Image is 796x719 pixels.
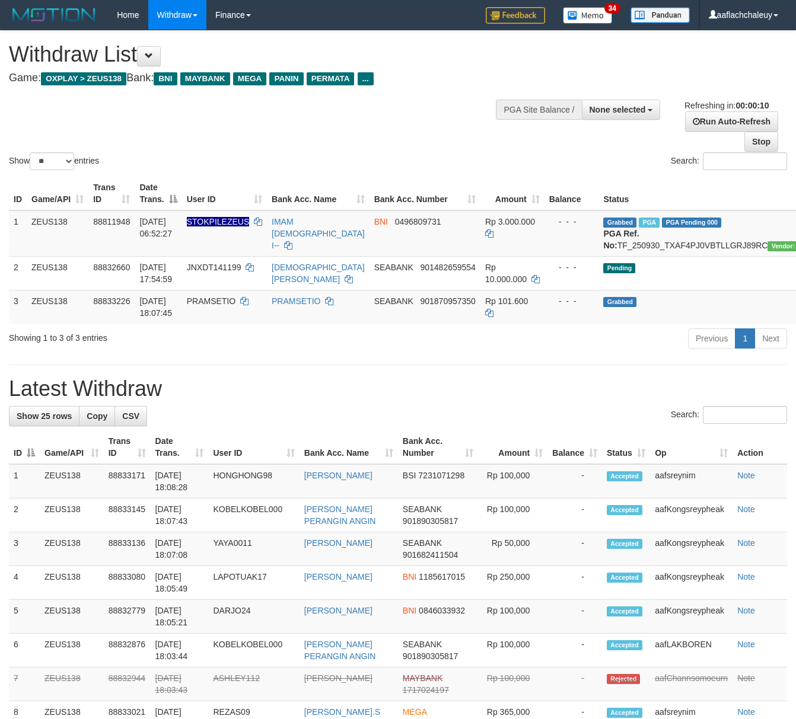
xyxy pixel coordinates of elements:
[478,464,547,498] td: Rp 100,000
[374,296,413,306] span: SEABANK
[208,634,299,667] td: KOBELKOBEL000
[304,471,372,480] a: [PERSON_NAME]
[187,217,250,226] span: Nama rekening ada tanda titik/strip, harap diedit
[419,606,465,615] span: Copy 0846033932 to clipboard
[403,516,458,526] span: Copy 901890305817 to clipboard
[93,296,130,306] span: 88833226
[374,263,413,272] span: SEABANK
[684,101,769,110] span: Refreshing in:
[304,538,372,548] a: [PERSON_NAME]
[182,177,267,210] th: User ID: activate to sort column ascending
[9,72,519,84] h4: Game: Bank:
[485,296,528,306] span: Rp 101.600
[737,707,755,717] a: Note
[104,566,151,600] td: 88833080
[9,498,40,532] td: 2
[272,296,320,306] a: PRAMSETIO
[650,667,733,701] td: aafChannsomoeurn
[603,218,636,228] span: Grabbed
[480,177,545,210] th: Amount: activate to sort column ascending
[374,217,388,226] span: BNI
[9,667,40,701] td: 7
[27,290,88,324] td: ZEUS138
[603,263,635,273] span: Pending
[9,152,99,170] label: Show entries
[79,406,115,426] a: Copy
[122,411,139,421] span: CSV
[104,498,151,532] td: 88833145
[607,674,640,684] span: Rejected
[650,498,733,532] td: aafKongsreypheak
[650,566,733,600] td: aafKongsreypheak
[403,550,458,560] span: Copy 901682411504 to clipboard
[208,498,299,532] td: KOBELKOBEL000
[662,218,721,228] span: PGA Pending
[104,667,151,701] td: 88832944
[631,7,690,23] img: panduan.png
[650,464,733,498] td: aafsreynim
[685,111,778,132] a: Run Auto-Refresh
[307,72,355,85] span: PERMATA
[208,667,299,701] td: ASHLEY112
[358,72,374,85] span: ...
[703,406,787,424] input: Search:
[187,296,235,306] span: PRAMSETIO
[582,100,661,120] button: None selected
[208,464,299,498] td: HONGHONG98
[547,532,602,566] td: -
[27,210,88,257] td: ZEUS138
[9,377,787,401] h1: Latest Withdraw
[9,177,27,210] th: ID
[9,430,40,464] th: ID: activate to sort column descending
[9,210,27,257] td: 1
[180,72,230,85] span: MAYBANK
[420,263,475,272] span: Copy 901482659554 to clipboard
[87,411,107,421] span: Copy
[304,572,372,581] a: [PERSON_NAME]
[93,217,130,226] span: 88811948
[549,295,594,307] div: - - -
[545,177,599,210] th: Balance
[754,328,787,349] a: Next
[187,263,241,272] span: JNXDT141199
[737,504,755,514] a: Note
[419,572,465,581] span: Copy 1185617015 to clipboard
[208,566,299,600] td: LAPOTUAK17
[40,600,104,634] td: ZEUS138
[9,6,99,24] img: MOTION_logo.png
[403,685,449,695] span: Copy 1717024197 to clipboard
[607,573,642,583] span: Accepted
[607,471,642,481] span: Accepted
[40,430,104,464] th: Game/API: activate to sort column ascending
[607,539,642,549] span: Accepted
[650,600,733,634] td: aafKongsreypheak
[151,566,209,600] td: [DATE] 18:05:49
[547,600,602,634] td: -
[547,464,602,498] td: -
[737,538,755,548] a: Note
[139,263,172,284] span: [DATE] 17:54:59
[40,667,104,701] td: ZEUS138
[549,216,594,228] div: - - -
[9,290,27,324] td: 3
[104,430,151,464] th: Trans ID: activate to sort column ascending
[40,634,104,667] td: ZEUS138
[304,707,380,717] a: [PERSON_NAME].S
[30,152,74,170] select: Showentries
[733,430,787,464] th: Action
[478,566,547,600] td: Rp 250,000
[671,406,787,424] label: Search:
[104,600,151,634] td: 88832779
[403,707,426,717] span: MEGA
[737,673,755,683] a: Note
[671,152,787,170] label: Search:
[300,430,398,464] th: Bank Acc. Name: activate to sort column ascending
[9,464,40,498] td: 1
[688,328,735,349] a: Previous
[304,504,376,526] a: [PERSON_NAME] PERANGIN ANGIN
[603,229,639,250] b: PGA Ref. No:
[17,411,72,421] span: Show 25 rows
[735,328,755,349] a: 1
[547,566,602,600] td: -
[272,263,365,284] a: [DEMOGRAPHIC_DATA][PERSON_NAME]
